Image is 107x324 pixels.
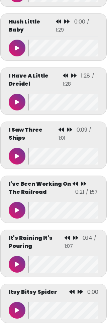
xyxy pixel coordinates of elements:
[81,72,90,80] span: 1:28
[87,288,98,296] span: 0.00
[75,188,84,196] span: 0:21
[9,234,65,250] p: It's Raining It's Pouring
[9,126,59,142] p: I Saw Three Ships
[9,18,56,34] p: Hush Little Baby
[86,189,98,195] span: / 1:57
[9,288,57,296] p: Itsy Bitsy Spider
[9,72,63,88] p: I Have A Little Dreidel
[77,126,87,134] span: 0:09
[9,180,73,196] p: I've Been Working On The Railroad
[83,234,92,242] span: 0:14
[74,18,85,26] span: 0:00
